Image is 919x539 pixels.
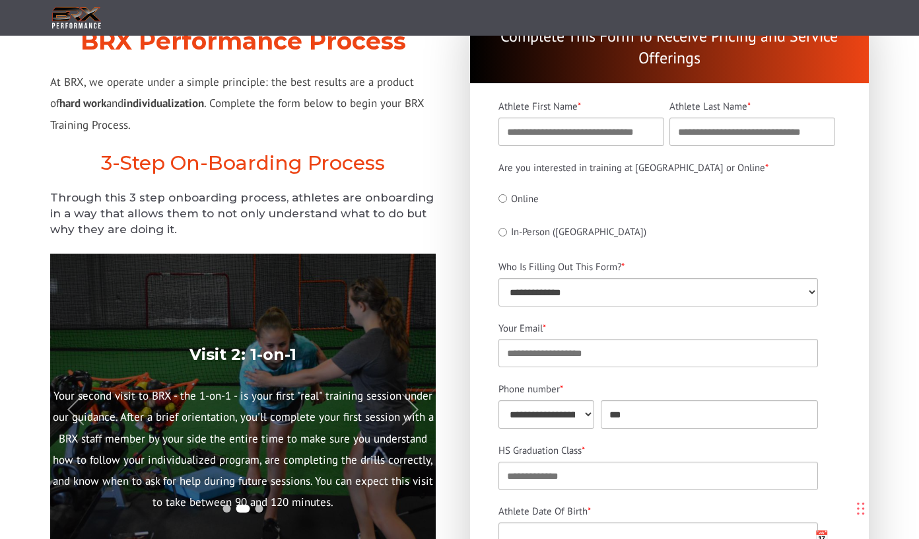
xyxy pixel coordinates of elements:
iframe: Chat Widget [724,396,919,539]
span: Athlete Date Of Birth [498,505,588,517]
div: Complete This Form To Receive Pricing and Service Offerings [470,11,869,83]
input: In-Person ([GEOGRAPHIC_DATA]) [498,228,507,236]
p: Let the games begin! In the semi-private training environment, you'll lead yourself through your ... [436,385,821,513]
p: Your second visit to BRX - the 1-on-1 - is your first "real" training session under our guidance.... [50,385,436,513]
h5: Through this 3 step onboarding process, athletes are onboarding in a way that allows them to not ... [50,190,436,237]
strong: Visit 2: 1-on-1 [189,344,296,363]
strong: individualization [123,96,204,110]
img: BRX Transparent Logo-2 [50,5,103,32]
span: Your Email [498,322,543,334]
span: Online [511,192,539,205]
span: Athlete Last Name [669,100,747,112]
div: Drag [857,489,865,528]
span: In-Person ([GEOGRAPHIC_DATA]) [511,225,646,238]
span: HS Graduation Class [498,444,582,456]
span: Athlete First Name [498,100,578,112]
strong: hard work [59,96,106,110]
span: and [106,96,123,110]
h2: 3-Step On-Boarding Process [50,151,436,175]
span: Are you interested in training at [GEOGRAPHIC_DATA] or Online [498,161,765,174]
span: Who Is Filling Out This Form? [498,260,621,273]
span: At BRX, we operate under a simple principle: the best results are a product of [50,75,414,110]
span: Phone number [498,382,560,395]
span: . Complete the form below to begin your BRX Training Process. [50,96,424,131]
h2: BRX Performance Process [50,27,436,55]
input: Online [498,194,507,203]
